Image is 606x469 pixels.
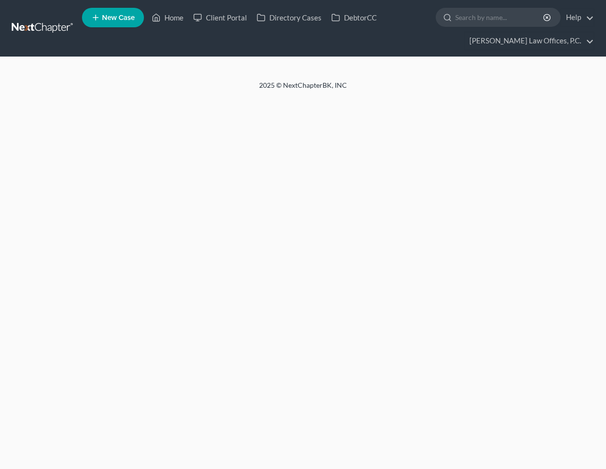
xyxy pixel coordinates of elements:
div: 2025 © NextChapterBK, INC [25,80,581,98]
a: Help [561,9,594,26]
a: DebtorCC [326,9,382,26]
span: New Case [102,14,135,21]
a: Directory Cases [252,9,326,26]
input: Search by name... [455,8,545,26]
a: [PERSON_NAME] Law Offices, P.C. [465,32,594,50]
a: Home [147,9,188,26]
a: Client Portal [188,9,252,26]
